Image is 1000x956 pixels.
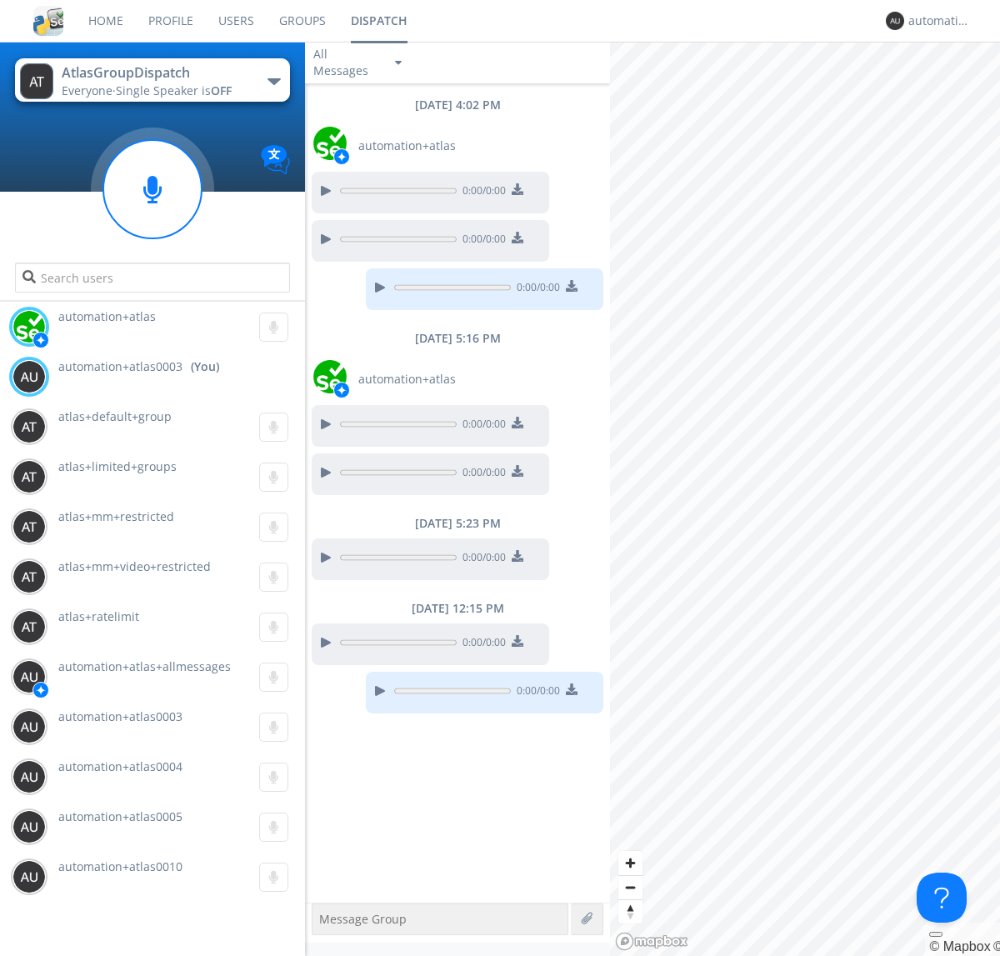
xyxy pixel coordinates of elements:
span: 0:00 / 0:00 [511,683,560,702]
span: automation+atlas [58,308,156,324]
img: download media button [512,550,523,562]
img: 373638.png [12,360,46,393]
div: (You) [191,358,219,375]
span: automation+atlas0003 [58,358,182,375]
button: Zoom in [618,851,642,875]
span: 0:00 / 0:00 [457,550,506,568]
span: 0:00 / 0:00 [457,183,506,202]
iframe: Toggle Customer Support [917,873,967,923]
img: d2d01cd9b4174d08988066c6d424eccd [12,310,46,343]
img: 373638.png [12,710,46,743]
span: atlas+limited+groups [58,458,177,474]
div: [DATE] 5:23 PM [305,515,610,532]
img: 373638.png [12,760,46,793]
div: [DATE] 5:16 PM [305,330,610,347]
img: download media button [512,417,523,428]
img: download media button [512,183,523,195]
img: 373638.png [12,810,46,843]
img: download media button [566,280,577,292]
a: Mapbox logo [615,932,688,951]
span: automation+atlas0005 [58,808,182,824]
img: 373638.png [886,12,904,30]
img: 373638.png [12,410,46,443]
span: atlas+default+group [58,408,172,424]
button: AtlasGroupDispatchEveryone·Single Speaker isOFF [15,58,289,102]
span: atlas+ratelimit [58,608,139,624]
div: automation+atlas0003 [908,13,971,29]
div: All Messages [313,46,380,79]
span: automation+atlas0010 [58,858,182,874]
span: atlas+mm+video+restricted [58,558,211,574]
button: Zoom out [618,875,642,899]
button: Reset bearing to north [618,899,642,923]
span: OFF [211,83,232,98]
img: cddb5a64eb264b2086981ab96f4c1ba7 [33,6,63,36]
span: automation+atlas [358,371,456,388]
span: 0:00 / 0:00 [511,280,560,298]
span: Zoom out [618,876,642,899]
img: 373638.png [12,460,46,493]
img: 373638.png [12,610,46,643]
div: Everyone · [62,83,249,99]
span: automation+atlas+allmessages [58,658,231,674]
input: Search users [15,263,289,293]
img: 373638.png [12,510,46,543]
div: [DATE] 4:02 PM [305,97,610,113]
img: 373638.png [12,560,46,593]
img: 373638.png [12,860,46,893]
img: download media button [512,232,523,243]
div: AtlasGroupDispatch [62,63,249,83]
span: Single Speaker is [116,83,232,98]
span: 0:00 / 0:00 [457,635,506,653]
img: d2d01cd9b4174d08988066c6d424eccd [313,127,347,160]
span: automation+atlas0003 [58,708,182,724]
span: 0:00 / 0:00 [457,232,506,250]
img: download media button [566,683,577,695]
span: automation+atlas [358,138,456,154]
a: Mapbox [929,939,990,953]
img: d2d01cd9b4174d08988066c6d424eccd [313,360,347,393]
img: 373638.png [12,660,46,693]
img: caret-down-sm.svg [395,61,402,65]
img: download media button [512,635,523,647]
img: 373638.png [20,63,53,99]
span: 0:00 / 0:00 [457,465,506,483]
span: atlas+mm+restricted [58,508,174,524]
span: 0:00 / 0:00 [457,417,506,435]
span: automation+atlas0004 [58,758,182,774]
button: Toggle attribution [929,932,942,937]
img: download media button [512,465,523,477]
img: Translation enabled [261,145,290,174]
div: [DATE] 12:15 PM [305,600,610,617]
